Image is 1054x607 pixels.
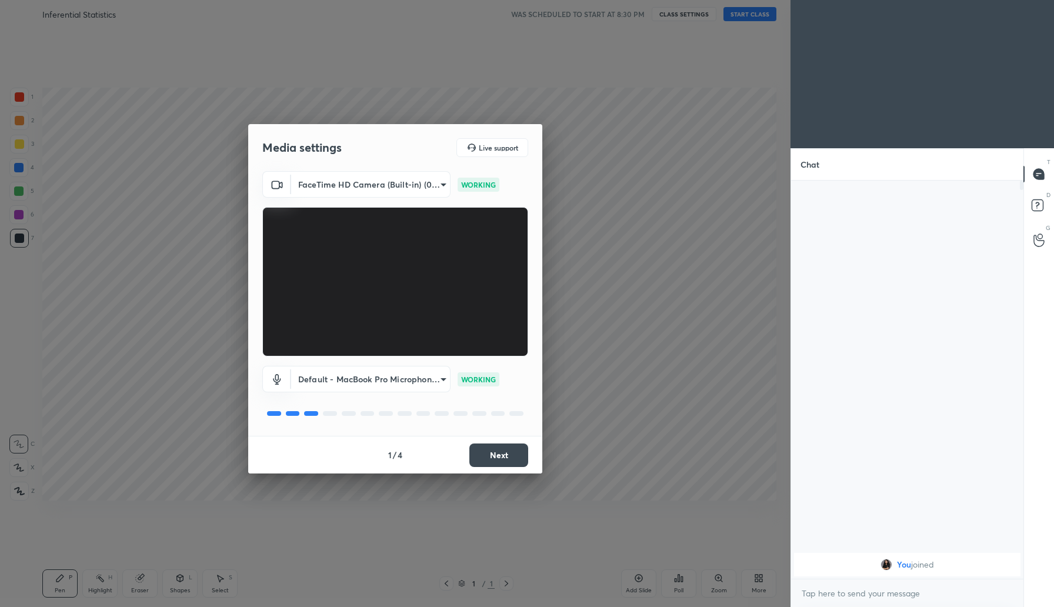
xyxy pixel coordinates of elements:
h4: 4 [398,449,402,461]
p: Chat [791,149,829,180]
p: WORKING [461,179,496,190]
h4: 1 [388,449,392,461]
span: You [897,560,911,569]
img: 5a77a23054704c85928447797e7c5680.jpg [880,559,892,571]
div: grid [791,551,1023,579]
div: FaceTime HD Camera (Built-in) (05ac:8514) [291,366,451,392]
button: Next [469,443,528,467]
h2: Media settings [262,140,342,155]
p: D [1046,191,1050,199]
p: T [1047,158,1050,166]
h4: / [393,449,396,461]
p: G [1046,224,1050,232]
p: WORKING [461,374,496,385]
h5: Live support [479,144,518,151]
span: joined [911,560,934,569]
div: FaceTime HD Camera (Built-in) (05ac:8514) [291,171,451,198]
